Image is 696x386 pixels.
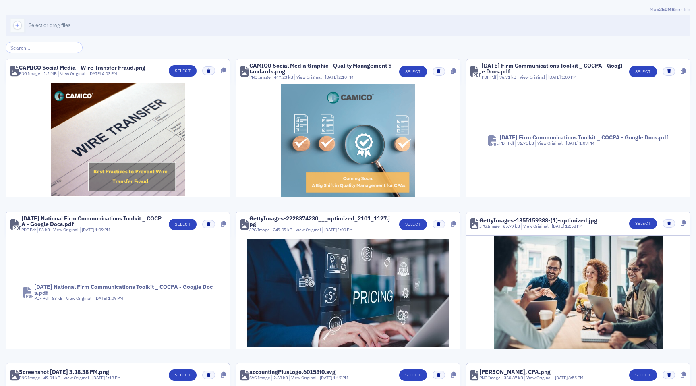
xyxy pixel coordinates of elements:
div: PDF Pdf [482,74,496,81]
div: 2.69 kB [271,375,288,381]
span: [DATE] [95,295,108,301]
div: 49.01 kB [42,375,61,381]
span: 1:00 PM [338,227,353,232]
a: View Original [296,74,322,80]
span: [DATE] [552,223,565,229]
div: Screenshot [DATE] 3.18.38 PM.png [19,369,109,375]
div: JPG Image [249,227,270,233]
button: Select [629,66,657,77]
span: [DATE] [82,227,95,232]
div: GettyImages-2228374230___optimized_2101_1127.jpg [249,216,394,227]
div: [DATE] National Firm Communications Toolkit _ COCPA - Google Docs.pdf [21,216,163,227]
a: View Original [60,71,85,76]
div: JPG Image [479,223,500,230]
div: CAMICO Social Media - Wire Transfer Fraud.png [19,65,145,71]
span: [DATE] [89,71,102,76]
a: View Original [64,375,89,380]
div: PDF Pdf [499,140,514,147]
div: [DATE] Firm Communications Toolkit _ COCPA - Google Docs.pdf [482,63,623,74]
span: 12:58 PM [565,223,583,229]
button: Select [399,219,427,230]
span: 1:09 PM [579,140,594,146]
span: [DATE] [555,375,568,380]
button: Select [629,369,657,381]
a: View Original [296,227,321,232]
span: 1:09 PM [561,74,577,80]
div: 360.87 kB [502,375,523,381]
span: 1:18 PM [106,375,121,380]
span: [DATE] [92,375,106,380]
div: SVG Image [249,375,270,381]
div: 1.2 MB [42,71,57,77]
div: 247.07 kB [271,227,292,233]
div: PDF Pdf [21,227,36,233]
a: View Original [66,295,91,301]
div: Max per file [6,6,690,15]
a: View Original [53,227,79,232]
div: 96.71 kB [515,140,534,147]
span: [DATE] [325,74,338,80]
div: accountingPlusLogo.60158f0.svg [249,369,336,375]
div: 96.71 kB [497,74,516,81]
a: View Original [520,74,545,80]
div: GettyImages-1355159388-(1)-optimized.jpg [479,218,597,223]
span: 4:03 PM [102,71,117,76]
span: 2:10 PM [338,74,354,80]
span: 8:55 PM [568,375,584,380]
button: Select [169,369,197,381]
div: [PERSON_NAME], CPA.png [479,369,551,375]
button: Select [399,369,427,381]
div: PNG Image [19,71,40,77]
span: [DATE] [566,140,579,146]
div: [DATE] Firm Communications Toolkit _ COCPA - Google Docs.pdf [499,135,668,140]
button: Select [399,66,427,77]
a: View Original [523,223,549,229]
span: 1:09 PM [108,295,123,301]
div: 83 kB [50,295,63,302]
span: [DATE] [548,74,561,80]
div: PDF Pdf [34,295,49,302]
span: Select or drag files [29,22,70,28]
div: PNG Image [19,375,40,381]
div: 65.79 kB [501,223,520,230]
span: [DATE] [320,375,333,380]
span: [DATE] [324,227,338,232]
div: 447.23 kB [272,74,293,81]
span: 250MB [659,6,675,12]
a: View Original [526,375,552,380]
div: PNG Image [249,74,271,81]
button: Select [629,218,657,229]
button: Select or drag files [6,15,690,36]
div: PNG Image [479,375,501,381]
input: Search… [6,42,83,53]
button: Select [169,219,197,230]
a: View Original [537,140,563,146]
div: 83 kB [37,227,50,233]
a: View Original [291,375,317,380]
div: [DATE] National Firm Communications Toolkit _ COCPA - Google Docs.pdf [34,284,213,295]
span: 1:17 PM [333,375,348,380]
span: 1:09 PM [95,227,110,232]
div: CAMICO Social Media Graphic - Quality Management Standards.png [249,63,394,74]
button: Select [169,65,197,77]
